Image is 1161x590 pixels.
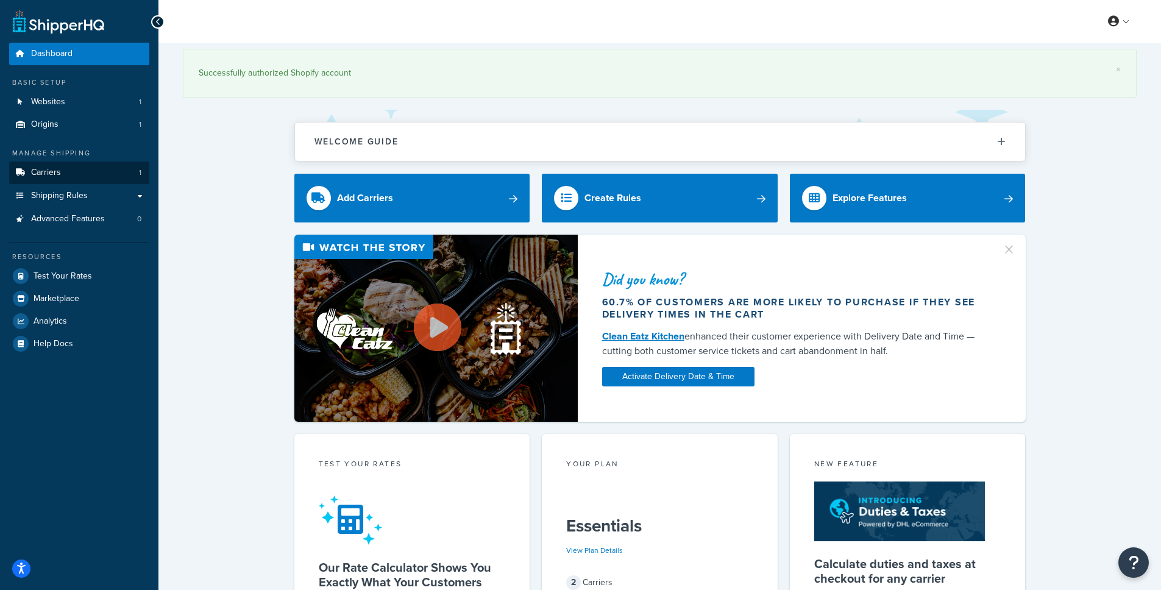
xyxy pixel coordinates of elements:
[9,252,149,262] div: Resources
[34,294,79,304] span: Marketplace
[9,208,149,230] a: Advanced Features0
[31,49,73,59] span: Dashboard
[814,458,1001,472] div: New Feature
[9,113,149,136] li: Origins
[1118,547,1149,578] button: Open Resource Center
[31,119,59,130] span: Origins
[9,43,149,65] a: Dashboard
[294,174,530,222] a: Add Carriers
[34,339,73,349] span: Help Docs
[295,123,1025,161] button: Welcome Guide
[9,113,149,136] a: Origins1
[314,137,399,146] h2: Welcome Guide
[602,271,987,288] div: Did you know?
[602,296,987,321] div: 60.7% of customers are more likely to purchase if they see delivery times in the cart
[9,310,149,332] a: Analytics
[566,545,623,556] a: View Plan Details
[139,119,141,130] span: 1
[139,168,141,178] span: 1
[9,91,149,113] li: Websites
[9,91,149,113] a: Websites1
[602,329,684,343] a: Clean Eatz Kitchen
[31,97,65,107] span: Websites
[31,214,105,224] span: Advanced Features
[199,65,1121,82] div: Successfully authorized Shopify account
[9,208,149,230] li: Advanced Features
[542,174,778,222] a: Create Rules
[814,556,1001,586] h5: Calculate duties and taxes at checkout for any carrier
[602,329,987,358] div: enhanced their customer experience with Delivery Date and Time — cutting both customer service ti...
[9,162,149,184] a: Carriers1
[31,191,88,201] span: Shipping Rules
[9,148,149,158] div: Manage Shipping
[566,458,753,472] div: Your Plan
[566,516,753,536] h5: Essentials
[602,367,754,386] a: Activate Delivery Date & Time
[790,174,1026,222] a: Explore Features
[9,288,149,310] a: Marketplace
[566,575,581,590] span: 2
[9,185,149,207] a: Shipping Rules
[1116,65,1121,74] a: ×
[319,458,506,472] div: Test your rates
[833,190,907,207] div: Explore Features
[9,162,149,184] li: Carriers
[584,190,641,207] div: Create Rules
[9,77,149,88] div: Basic Setup
[31,168,61,178] span: Carriers
[9,265,149,287] a: Test Your Rates
[34,316,67,327] span: Analytics
[294,235,578,422] img: Video thumbnail
[137,214,141,224] span: 0
[337,190,393,207] div: Add Carriers
[9,333,149,355] a: Help Docs
[34,271,92,282] span: Test Your Rates
[139,97,141,107] span: 1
